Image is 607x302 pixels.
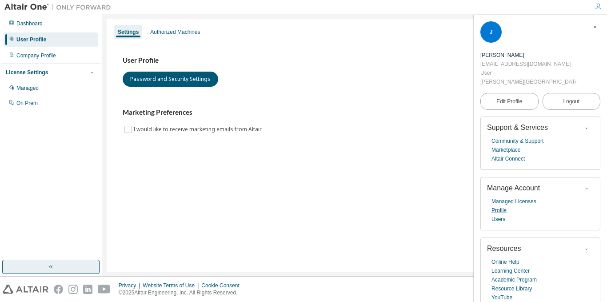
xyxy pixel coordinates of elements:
[480,51,576,60] div: JYOTIKA SATAV
[491,275,537,284] a: Academic Program
[491,266,530,275] a: Learning Center
[563,97,579,106] span: Logout
[16,100,38,107] div: On Prem
[119,282,143,289] div: Privacy
[491,154,525,163] a: Altair Connect
[118,28,139,36] div: Settings
[201,282,244,289] div: Cookie Consent
[143,282,201,289] div: Website Terms of Use
[480,68,576,77] div: User
[543,93,601,110] button: Logout
[480,77,576,86] div: [PERSON_NAME][GEOGRAPHIC_DATA]
[490,29,493,35] span: J
[54,285,63,294] img: facebook.svg
[123,72,218,87] button: Password and Security Settings
[480,60,576,68] div: [EMAIL_ADDRESS][DOMAIN_NAME]
[491,258,519,266] a: Online Help
[491,293,512,302] a: YouTube
[491,215,505,224] a: Users
[16,85,39,92] div: Managed
[83,285,92,294] img: linkedin.svg
[68,285,78,294] img: instagram.svg
[491,197,536,206] a: Managed Licenses
[491,284,532,293] a: Resource Library
[16,36,46,43] div: User Profile
[6,69,48,76] div: License Settings
[3,285,48,294] img: altair_logo.svg
[487,124,548,131] span: Support & Services
[487,184,540,192] span: Manage Account
[123,56,587,65] h3: User Profile
[491,206,507,215] a: Profile
[4,3,116,12] img: Altair One
[133,124,264,135] label: I would like to receive marketing emails from Altair
[98,285,111,294] img: youtube.svg
[16,20,43,27] div: Dashboard
[491,137,543,145] a: Community & Support
[16,52,56,59] div: Company Profile
[119,289,245,297] p: © 2025 Altair Engineering, Inc. All Rights Reserved.
[150,28,200,36] div: Authorized Machines
[496,98,522,105] span: Edit Profile
[487,245,521,252] span: Resources
[123,108,587,117] h3: Marketing Preferences
[480,93,539,110] a: Edit Profile
[491,145,520,154] a: Marketplace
